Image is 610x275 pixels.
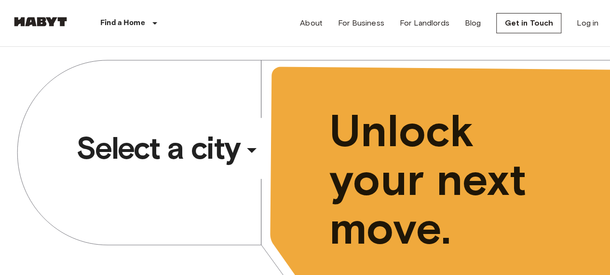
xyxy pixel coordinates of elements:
span: Unlock your next move. [329,107,573,253]
a: Blog [465,17,481,29]
img: Habyt [12,17,69,27]
button: Select a city [72,126,267,170]
a: Log in [577,17,598,29]
a: For Landlords [400,17,449,29]
a: Get in Touch [496,13,561,33]
p: Find a Home [100,17,145,29]
a: For Business [338,17,384,29]
a: About [300,17,323,29]
span: Select a city [76,129,240,167]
